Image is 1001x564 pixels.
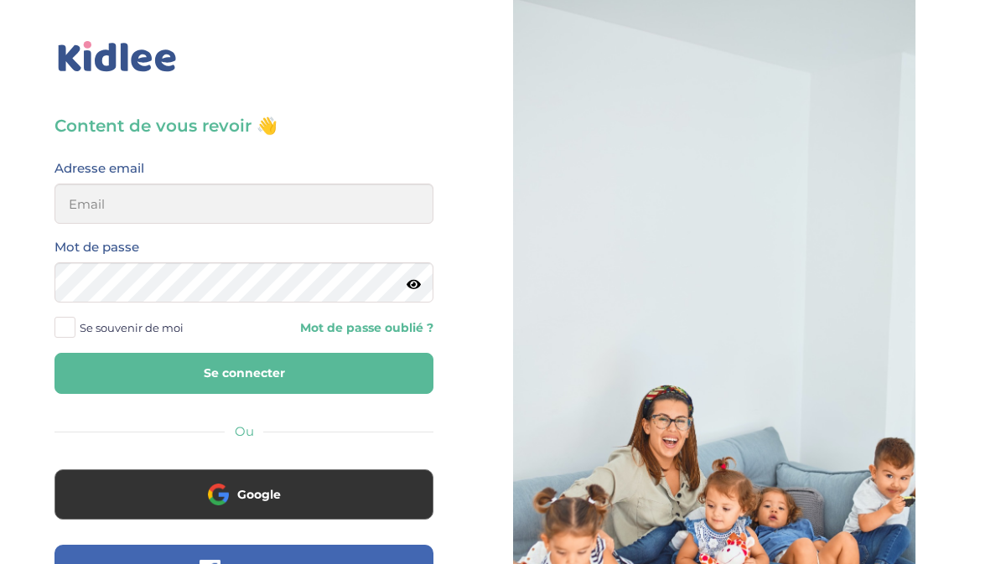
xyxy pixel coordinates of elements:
[54,469,433,520] button: Google
[54,498,433,514] a: Google
[237,486,281,503] span: Google
[54,158,144,179] label: Adresse email
[80,317,184,339] span: Se souvenir de moi
[235,423,254,439] span: Ou
[54,236,139,258] label: Mot de passe
[54,38,180,76] img: logo_kidlee_bleu
[208,484,229,504] img: google.png
[54,184,433,224] input: Email
[54,114,433,137] h3: Content de vous revoir 👋
[54,353,433,394] button: Se connecter
[257,320,433,336] a: Mot de passe oublié ?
